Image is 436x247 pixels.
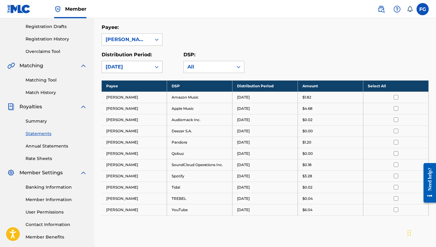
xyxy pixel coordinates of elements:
[65,5,86,12] span: Member
[298,80,363,92] th: Amount
[232,193,298,204] td: [DATE]
[167,80,232,92] th: DSP
[391,3,403,15] div: Help
[102,103,167,114] td: [PERSON_NAME]
[302,117,312,123] p: $0.02
[302,207,312,213] p: $6.04
[102,204,167,215] td: [PERSON_NAME]
[302,196,313,201] p: $0.04
[26,23,87,30] a: Registration Drafts
[26,234,87,240] a: Member Benefits
[26,221,87,228] a: Contact Information
[167,159,232,170] td: SoundCloud Operations Inc.
[232,80,298,92] th: Distribution Period
[26,77,87,83] a: Matching Tool
[102,24,119,30] label: Payee:
[302,162,312,168] p: $0.18
[232,148,298,159] td: [DATE]
[7,62,15,69] img: Matching
[7,169,15,176] img: Member Settings
[167,148,232,159] td: Qobuz
[232,170,298,182] td: [DATE]
[26,209,87,215] a: User Permissions
[302,173,312,179] p: $3.28
[102,193,167,204] td: [PERSON_NAME]
[80,103,87,110] img: expand
[407,224,411,242] div: Drag
[102,170,167,182] td: [PERSON_NAME]
[232,125,298,137] td: [DATE]
[232,159,298,170] td: [DATE]
[302,128,313,134] p: $0.00
[167,170,232,182] td: Spotify
[80,169,87,176] img: expand
[183,52,195,57] label: DSP:
[302,140,311,145] p: $1.20
[102,137,167,148] td: [PERSON_NAME]
[26,118,87,124] a: Summary
[302,151,313,156] p: $0.00
[102,148,167,159] td: [PERSON_NAME]
[102,52,152,57] label: Distribution Period:
[419,158,436,207] iframe: Resource Center
[406,218,436,247] iframe: Chat Widget
[187,63,229,71] div: All
[19,103,42,110] span: Royalties
[26,155,87,162] a: Rate Sheets
[19,62,43,69] span: Matching
[19,169,63,176] span: Member Settings
[232,103,298,114] td: [DATE]
[232,114,298,125] td: [DATE]
[232,204,298,215] td: [DATE]
[106,36,148,43] div: [PERSON_NAME]
[26,184,87,190] a: Banking Information
[363,80,429,92] th: Select All
[167,182,232,193] td: Tidal
[26,48,87,55] a: Overclaims Tool
[232,92,298,103] td: [DATE]
[7,5,31,13] img: MLC Logo
[167,114,232,125] td: Audiomack Inc.
[302,95,311,100] p: $1.82
[26,36,87,42] a: Registration History
[102,159,167,170] td: [PERSON_NAME]
[167,125,232,137] td: Deezer S.A.
[167,193,232,204] td: TREBEL
[54,5,61,13] img: Top Rightsholder
[417,3,429,15] div: User Menu
[7,103,15,110] img: Royalties
[232,137,298,148] td: [DATE]
[302,185,312,190] p: $0.02
[26,143,87,149] a: Annual Statements
[232,182,298,193] td: [DATE]
[102,114,167,125] td: [PERSON_NAME]
[393,5,401,13] img: help
[407,6,413,12] div: Notifications
[102,92,167,103] td: [PERSON_NAME]
[378,5,385,13] img: search
[167,137,232,148] td: Pandora
[167,92,232,103] td: Amazon Music
[26,130,87,137] a: Statements
[26,89,87,96] a: Match History
[167,103,232,114] td: Apple Music
[106,63,148,71] div: [DATE]
[102,125,167,137] td: [PERSON_NAME]
[102,80,167,92] th: Payee
[375,3,387,15] a: Public Search
[167,204,232,215] td: YouTube
[26,197,87,203] a: Member Information
[80,62,87,69] img: expand
[102,182,167,193] td: [PERSON_NAME]
[302,106,312,111] p: $4.68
